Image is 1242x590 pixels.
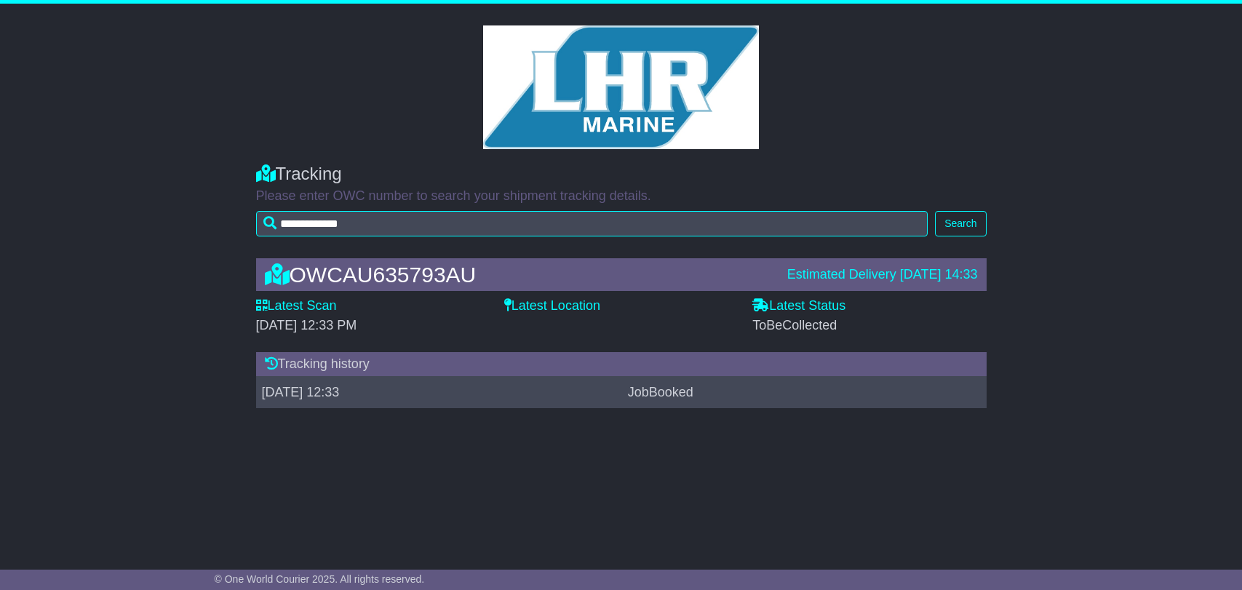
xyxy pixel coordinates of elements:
[256,298,337,314] label: Latest Scan
[622,377,939,409] td: JobBooked
[256,164,987,185] div: Tracking
[258,263,780,287] div: OWCAU635793AU
[935,211,986,236] button: Search
[483,25,760,149] img: GetCustomerLogo
[256,352,987,377] div: Tracking history
[787,267,978,283] div: Estimated Delivery [DATE] 14:33
[256,377,622,409] td: [DATE] 12:33
[752,318,837,332] span: ToBeCollected
[256,318,357,332] span: [DATE] 12:33 PM
[215,573,425,585] span: © One World Courier 2025. All rights reserved.
[504,298,600,314] label: Latest Location
[752,298,845,314] label: Latest Status
[256,188,987,204] p: Please enter OWC number to search your shipment tracking details.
